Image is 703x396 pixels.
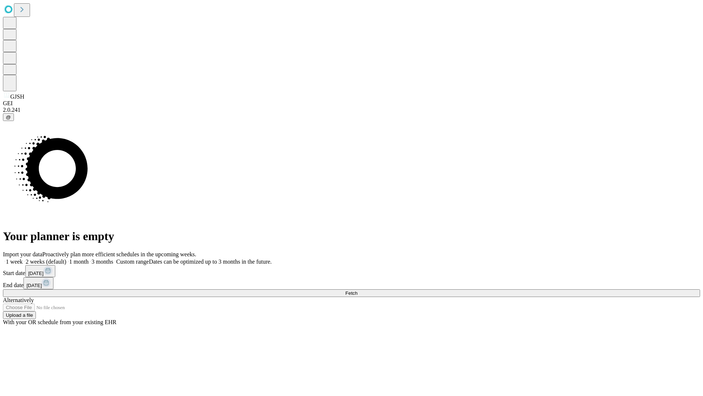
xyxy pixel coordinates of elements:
span: [DATE] [28,271,44,276]
span: GJSH [10,93,24,100]
span: Proactively plan more efficient schedules in the upcoming weeks. [42,251,196,257]
span: 2 weeks (default) [26,258,66,265]
button: @ [3,113,14,121]
button: Upload a file [3,311,36,319]
div: End date [3,277,700,289]
span: Alternatively [3,297,34,303]
span: @ [6,114,11,120]
span: Import your data [3,251,42,257]
span: Fetch [345,290,357,296]
span: [DATE] [26,283,42,288]
span: Custom range [116,258,149,265]
div: Start date [3,265,700,277]
button: [DATE] [23,277,53,289]
span: 3 months [92,258,113,265]
div: 2.0.241 [3,107,700,113]
span: 1 month [69,258,89,265]
button: [DATE] [25,265,55,277]
span: Dates can be optimized up to 3 months in the future. [149,258,272,265]
h1: Your planner is empty [3,230,700,243]
span: 1 week [6,258,23,265]
span: With your OR schedule from your existing EHR [3,319,116,325]
button: Fetch [3,289,700,297]
div: GEI [3,100,700,107]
